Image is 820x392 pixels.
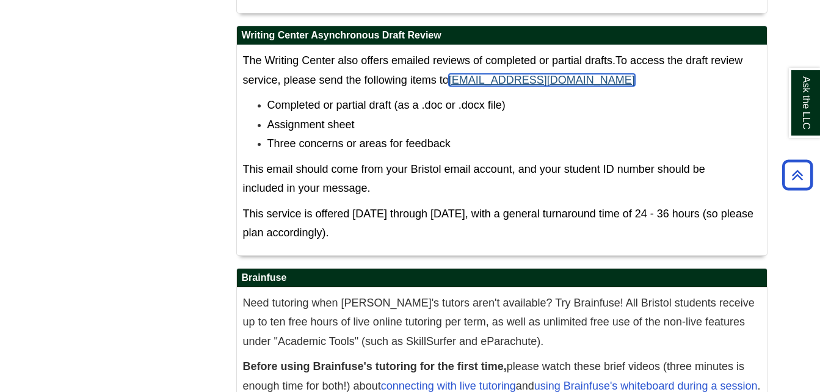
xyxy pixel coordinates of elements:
span: Completed or partial draft (as a .doc or .docx file) [267,99,506,111]
span: Three concerns or areas for feedback [267,137,451,150]
a: [EMAIL_ADDRESS][DOMAIN_NAME] [449,74,635,86]
a: Back to Top [778,167,817,183]
span: This email should come from your Bristol email account, and your student ID number should be incl... [243,163,705,195]
strong: Before using Brainfuse's tutoring for the first time, [243,360,507,372]
span: To access the draft review service, please send the following items to [243,54,743,86]
a: using Brainfuse's whiteboard during a session [534,380,758,392]
a: connecting with live tutoring [381,380,516,392]
span: Need tutoring when [PERSON_NAME]'s tutors aren't available? Try Brainfuse! All Bristol students r... [243,297,755,347]
h2: Writing Center Asynchronous Draft Review [237,26,767,45]
span: The Writing Center also offers emailed reviews of completed or partial drafts. [243,54,616,67]
span: please watch these brief videos (three minutes is enough time for both!) about and . [243,360,761,392]
span: This service is offered [DATE] through [DATE], with a general turnaround time of 24 - 36 hours (s... [243,208,753,239]
span: Assignment sheet [267,118,355,131]
h2: Brainfuse [237,269,767,288]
